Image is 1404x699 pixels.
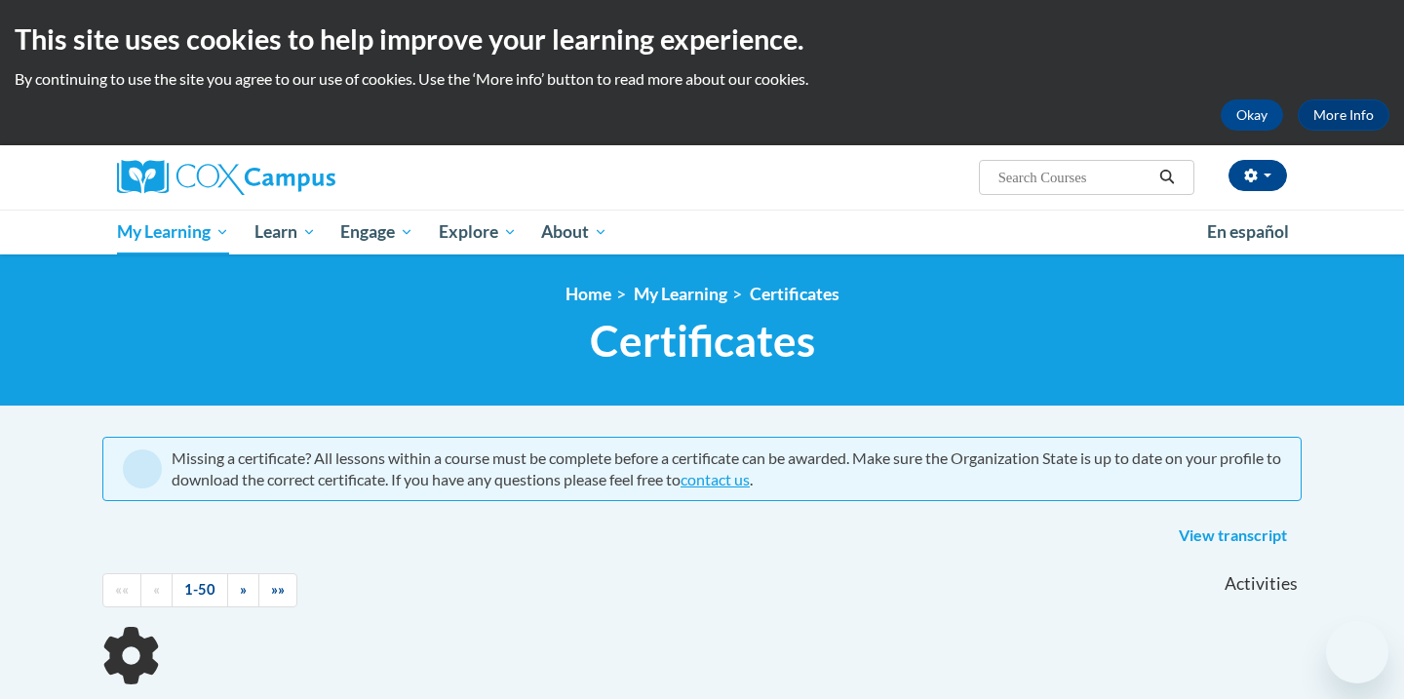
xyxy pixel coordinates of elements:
[1298,99,1389,131] a: More Info
[117,160,487,195] a: Cox Campus
[15,19,1389,58] h2: This site uses cookies to help improve your learning experience.
[15,68,1389,90] p: By continuing to use the site you agree to our use of cookies. Use the ‘More info’ button to read...
[117,160,335,195] img: Cox Campus
[227,573,259,607] a: Next
[426,210,529,254] a: Explore
[242,210,329,254] a: Learn
[271,581,285,598] span: »»
[634,284,727,304] a: My Learning
[254,220,316,244] span: Learn
[541,220,607,244] span: About
[1225,573,1298,595] span: Activities
[102,573,141,607] a: Begining
[1164,521,1302,552] a: View transcript
[328,210,426,254] a: Engage
[172,447,1281,490] div: Missing a certificate? All lessons within a course must be complete before a certificate can be a...
[565,284,611,304] a: Home
[340,220,413,244] span: Engage
[115,581,129,598] span: ««
[1194,212,1302,252] a: En español
[681,470,750,488] a: contact us
[439,220,517,244] span: Explore
[258,573,297,607] a: End
[590,315,815,367] span: Certificates
[153,581,160,598] span: «
[104,210,242,254] a: My Learning
[1207,221,1289,242] span: En español
[1152,166,1182,189] button: Search
[88,210,1316,254] div: Main menu
[117,220,229,244] span: My Learning
[996,166,1152,189] input: Search Courses
[172,573,228,607] a: 1-50
[140,573,173,607] a: Previous
[1221,99,1283,131] button: Okay
[529,210,621,254] a: About
[1326,621,1388,683] iframe: Button to launch messaging window
[1228,160,1287,191] button: Account Settings
[240,581,247,598] span: »
[750,284,839,304] a: Certificates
